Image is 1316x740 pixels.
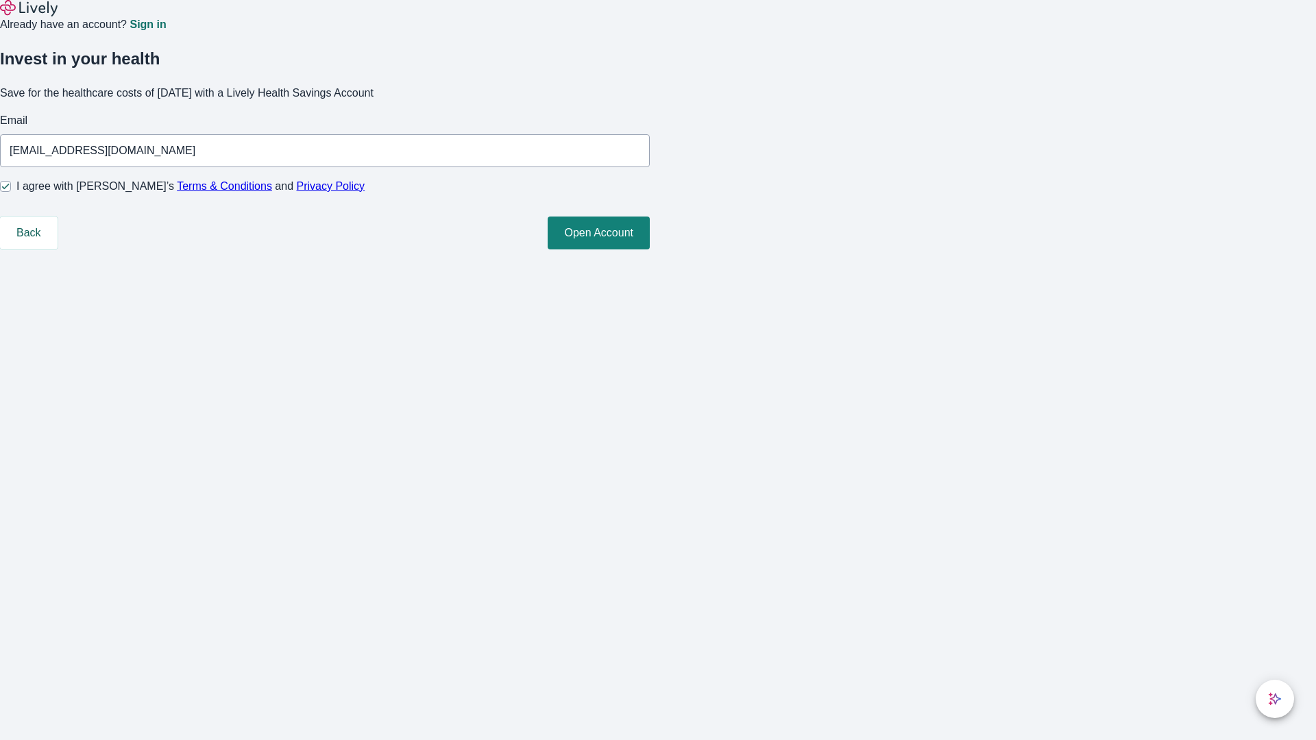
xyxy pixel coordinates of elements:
span: I agree with [PERSON_NAME]’s and [16,178,365,195]
button: chat [1256,680,1294,718]
a: Privacy Policy [297,180,365,192]
svg: Lively AI Assistant [1268,692,1282,706]
a: Terms & Conditions [177,180,272,192]
a: Sign in [130,19,166,30]
button: Open Account [548,217,650,249]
